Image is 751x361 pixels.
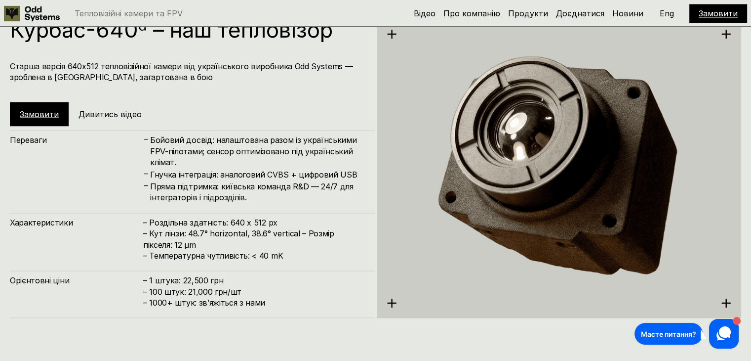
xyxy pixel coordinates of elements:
h4: – [144,168,148,179]
a: Доєднатися [556,8,604,18]
a: Замовити [20,109,59,119]
h4: Гнучка інтеграція: аналоговий CVBS + цифровий USB [150,169,365,180]
p: Тепловізійні камери та FPV [75,9,183,17]
h4: – [144,134,148,144]
a: Замовити [699,8,738,18]
p: Eng [660,9,674,17]
h4: – 1 штука: 22,500 грн – 100 штук: 21,000 грн/шт [143,274,365,308]
h4: Бойовий досвід: налаштована разом із українськими FPV-пілотами; сенсор оптимізовано під українськ... [150,134,365,167]
h5: Дивитись відео [79,108,142,119]
iframe: HelpCrunch [632,316,741,351]
h1: Курбас-640ᵅ – наш тепловізор [10,19,365,41]
span: – ⁠1000+ штук: звʼяжіться з нами [143,297,265,307]
a: Про компанію [443,8,500,18]
h4: Характеристики [10,217,143,227]
a: Відео [414,8,435,18]
a: Новини [612,8,643,18]
h4: Старша версія 640х512 тепловізійної камери від українського виробника Odd Systems — зроблена в [G... [10,60,365,83]
h4: Пряма підтримка: київська команда R&D — 24/7 для інтеграторів і підрозділів. [150,180,365,203]
a: Продукти [508,8,548,18]
h4: – [144,180,148,191]
h4: Переваги [10,134,143,145]
h4: Орієнтовні ціни [10,274,143,285]
h4: – Роздільна здатність: 640 x 512 px – Кут лінзи: 48.7° horizontal, 38.6° vertical – Розмір піксел... [143,217,365,261]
